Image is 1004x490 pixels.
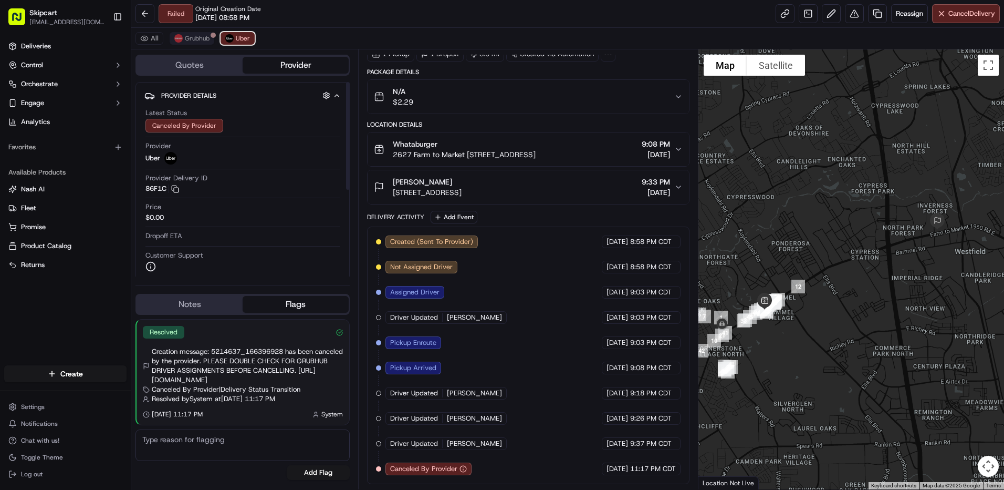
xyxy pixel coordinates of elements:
[390,414,438,423] span: Driver Updated
[711,324,733,346] div: 21
[243,296,349,313] button: Flags
[89,236,97,244] div: 💻
[393,139,437,149] span: Whataburger
[74,260,127,269] a: Powered byPylon
[4,114,127,130] a: Analytics
[243,57,349,74] button: Provider
[747,55,805,76] button: Show satellite imagery
[606,262,628,272] span: [DATE]
[447,414,502,423] span: [PERSON_NAME]
[447,439,502,448] span: [PERSON_NAME]
[287,465,350,480] button: Add Flag
[4,365,127,382] button: Create
[733,310,755,332] div: 33
[104,261,127,269] span: Pylon
[6,231,85,250] a: 📗Knowledge Base
[145,251,203,260] span: Customer Support
[630,414,672,423] span: 9:26 PM CDT
[978,55,999,76] button: Toggle fullscreen view
[145,141,171,151] span: Provider
[185,34,210,43] span: Grubhub
[4,181,127,198] button: Nash AI
[195,13,249,23] span: [DATE] 08:58 PM
[137,57,243,74] button: Quotes
[4,57,127,74] button: Control
[60,369,83,379] span: Create
[87,191,91,200] span: •
[174,34,183,43] img: 5e692f75ce7d37001a5d71f1
[321,410,343,418] span: System
[29,18,104,26] button: [EMAIL_ADDRESS][DOMAIN_NAME]
[630,464,676,474] span: 11:17 PM CDT
[164,152,177,165] img: uber-new-logo.jpeg
[606,313,628,322] span: [DATE]
[4,219,127,236] button: Promise
[606,464,628,474] span: [DATE]
[978,456,999,477] button: Map camera controls
[179,104,191,116] button: Start new chat
[630,288,672,297] span: 9:03 PM CDT
[47,111,144,119] div: We're available if you need us!
[701,476,736,489] img: Google
[642,149,670,160] span: [DATE]
[4,76,127,93] button: Orchestrate
[21,117,50,127] span: Analytics
[390,363,436,373] span: Pickup Arrived
[152,385,300,394] span: Canceled By Provider | Delivery Status Transition
[767,289,789,311] div: 27
[85,231,173,250] a: 💻API Documentation
[630,338,672,348] span: 9:03 PM CDT
[393,149,536,160] span: 2627 Farm to Market [STREET_ADDRESS]
[4,257,127,273] button: Returns
[143,326,184,339] div: Resolved
[948,9,995,18] span: Cancel Delivery
[367,120,689,129] div: Location Details
[22,100,41,119] img: 8571987876998_91fb9ceb93ad5c398215_72.jpg
[145,202,161,212] span: Price
[367,68,689,76] div: Package Details
[923,483,980,488] span: Map data ©2025 Google
[756,301,778,323] div: 48
[99,235,169,246] span: API Documentation
[144,87,341,104] button: Provider Details
[21,79,58,89] span: Orchestrate
[215,394,275,404] span: at [DATE] 11:17 PM
[642,187,670,198] span: [DATE]
[734,309,756,331] div: 2
[390,464,457,474] span: Canceled By Provider
[152,394,213,404] span: Resolved by System
[27,68,189,79] input: Got a question? Start typing here...
[145,108,187,118] span: Latest Status
[4,238,127,254] button: Product Catalog
[47,100,172,111] div: Start new chat
[145,184,179,193] button: 86F1C
[642,139,670,149] span: 9:08 PM
[8,241,122,251] a: Product Catalog
[747,300,769,322] div: 23
[21,60,43,70] span: Control
[221,32,255,45] button: Uber
[701,476,736,489] a: Open this area in Google Maps (opens a new window)
[33,163,112,171] span: Wisdom [PERSON_NAME]
[393,97,413,107] span: $2.29
[753,298,775,320] div: 46
[368,132,689,166] button: Whataburger2627 Farm to Market [STREET_ADDRESS]9:08 PM[DATE]
[21,241,71,251] span: Product Catalog
[750,299,772,321] div: 43
[195,5,261,13] span: Original Creation Date
[368,170,689,204] button: [PERSON_NAME][STREET_ADDRESS]9:33 PM[DATE]
[393,177,452,187] span: [PERSON_NAME]
[606,439,628,448] span: [DATE]
[29,7,57,18] button: Skipcart
[630,313,672,322] span: 9:03 PM CDT
[606,389,628,398] span: [DATE]
[145,213,164,222] span: $0.00
[4,95,127,111] button: Engage
[21,470,43,478] span: Log out
[390,288,440,297] span: Assigned Driver
[447,313,502,322] span: [PERSON_NAME]
[4,450,127,465] button: Toggle Theme
[4,164,127,181] div: Available Products
[11,42,191,59] p: Welcome 👋
[4,467,127,482] button: Log out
